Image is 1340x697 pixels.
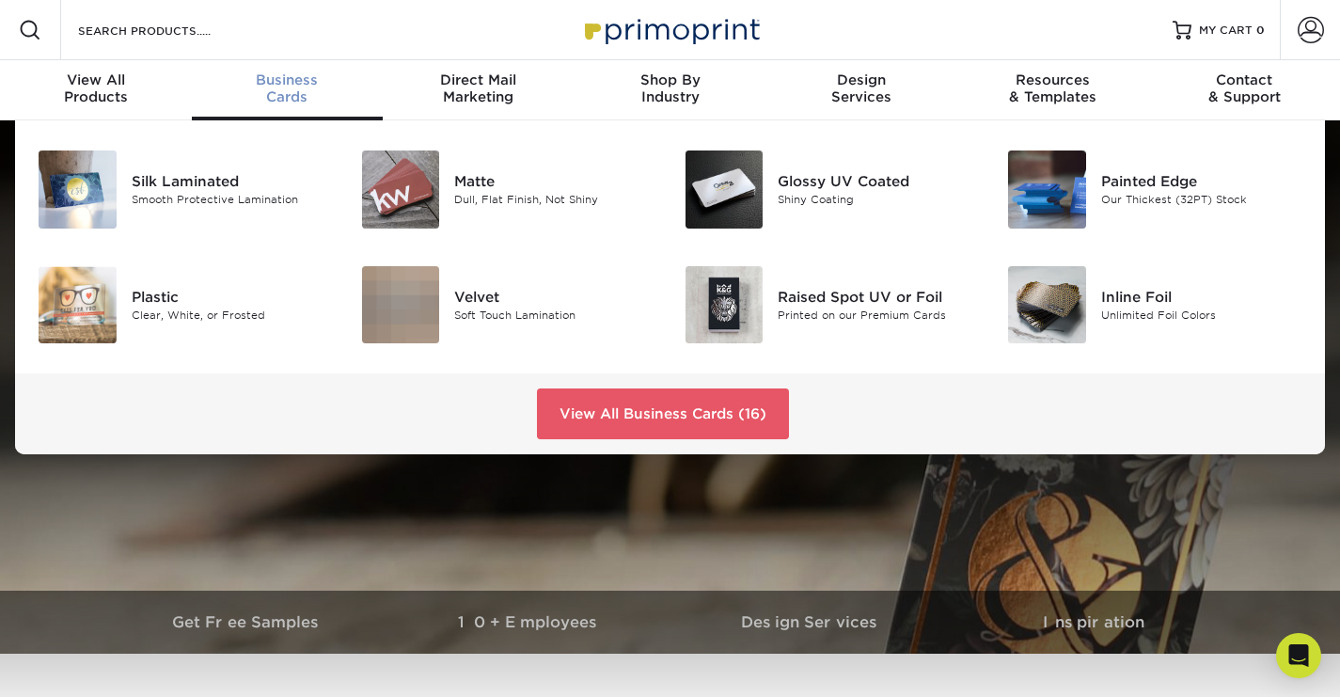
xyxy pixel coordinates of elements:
[685,143,980,236] a: Glossy UV Coated Business Cards Glossy UV Coated Shiny Coating
[957,71,1149,88] span: Resources
[765,71,957,88] span: Design
[1199,23,1253,39] span: MY CART
[39,150,117,229] img: Silk Laminated Business Cards
[38,259,333,352] a: Plastic Business Cards Plastic Clear, White, or Frosted
[1008,266,1086,344] img: Inline Foil Business Cards
[1101,308,1302,324] div: Unlimited Foil Colors
[957,71,1149,105] div: & Templates
[454,171,655,192] div: Matte
[576,9,765,50] img: Primoprint
[132,171,333,192] div: Silk Laminated
[454,287,655,308] div: Velvet
[362,266,440,344] img: Velvet Business Cards
[1007,259,1302,352] a: Inline Foil Business Cards Inline Foil Unlimited Foil Colors
[778,287,979,308] div: Raised Spot UV or Foil
[1007,143,1302,236] a: Painted Edge Business Cards Painted Edge Our Thickest (32PT) Stock
[383,71,575,88] span: Direct Mail
[76,19,260,41] input: SEARCH PRODUCTS.....
[575,60,766,120] a: Shop ByIndustry
[38,143,333,236] a: Silk Laminated Business Cards Silk Laminated Smooth Protective Lamination
[765,71,957,105] div: Services
[765,60,957,120] a: DesignServices
[192,71,384,105] div: Cards
[685,259,980,352] a: Raised Spot UV or Foil Business Cards Raised Spot UV or Foil Printed on our Premium Cards
[454,308,655,324] div: Soft Touch Lamination
[383,71,575,105] div: Marketing
[361,143,656,236] a: Matte Business Cards Matte Dull, Flat Finish, Not Shiny
[39,266,117,344] img: Plastic Business Cards
[778,192,979,208] div: Shiny Coating
[454,192,655,208] div: Dull, Flat Finish, Not Shiny
[575,71,766,105] div: Industry
[192,71,384,88] span: Business
[686,150,764,229] img: Glossy UV Coated Business Cards
[1256,24,1265,37] span: 0
[1101,192,1302,208] div: Our Thickest (32PT) Stock
[132,308,333,324] div: Clear, White, or Frosted
[1101,287,1302,308] div: Inline Foil
[132,287,333,308] div: Plastic
[1008,150,1086,229] img: Painted Edge Business Cards
[1148,71,1340,88] span: Contact
[1276,633,1321,678] div: Open Intercom Messenger
[132,192,333,208] div: Smooth Protective Lamination
[192,60,384,120] a: BusinessCards
[361,259,656,352] a: Velvet Business Cards Velvet Soft Touch Lamination
[957,60,1149,120] a: Resources& Templates
[778,308,979,324] div: Printed on our Premium Cards
[362,150,440,229] img: Matte Business Cards
[537,388,789,439] a: View All Business Cards (16)
[1148,71,1340,105] div: & Support
[1148,60,1340,120] a: Contact& Support
[686,266,764,344] img: Raised Spot UV or Foil Business Cards
[778,171,979,192] div: Glossy UV Coated
[383,60,575,120] a: Direct MailMarketing
[575,71,766,88] span: Shop By
[1101,171,1302,192] div: Painted Edge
